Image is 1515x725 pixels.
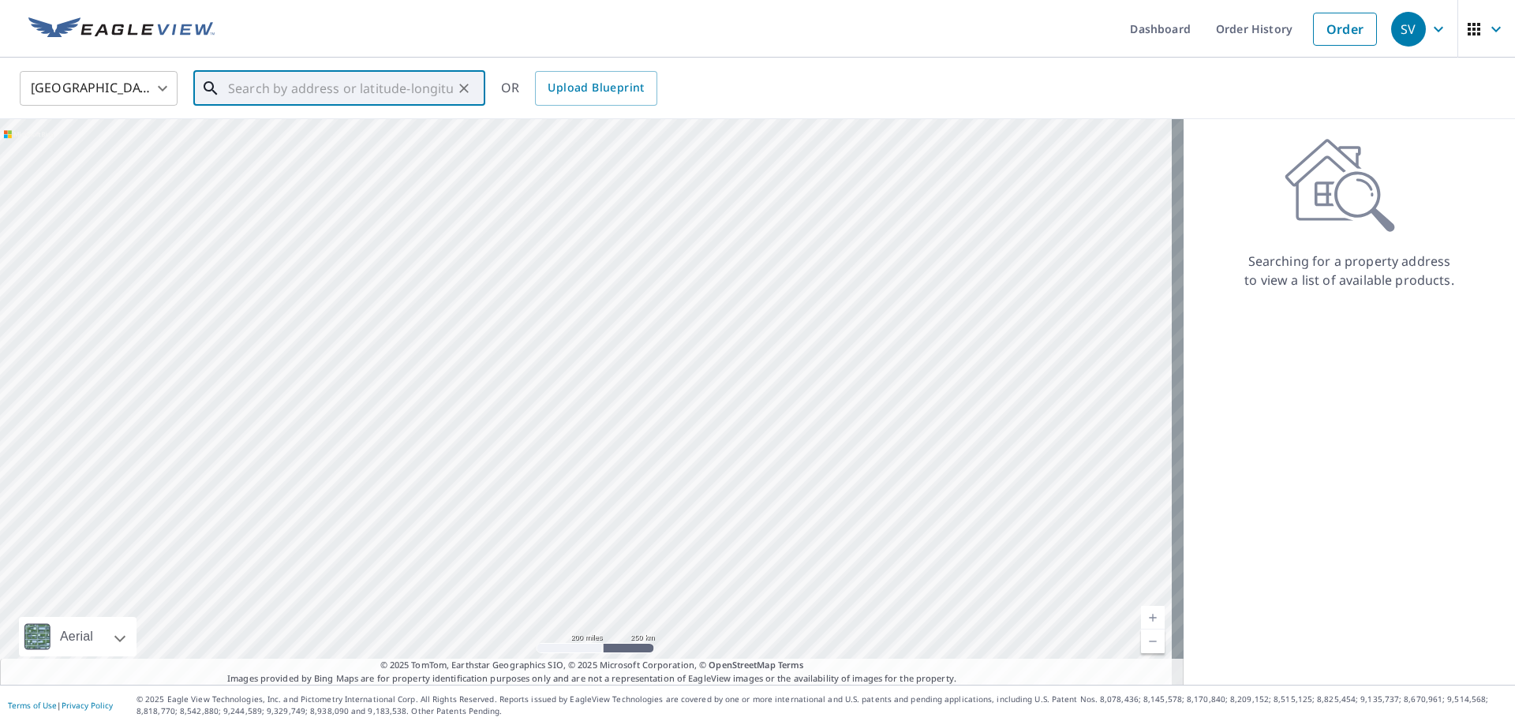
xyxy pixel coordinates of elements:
[55,617,98,656] div: Aerial
[709,659,775,671] a: OpenStreetMap
[137,693,1507,717] p: © 2025 Eagle View Technologies, Inc. and Pictometry International Corp. All Rights Reserved. Repo...
[1313,13,1377,46] a: Order
[20,66,178,110] div: [GEOGRAPHIC_DATA]
[1391,12,1426,47] div: SV
[1141,630,1165,653] a: Current Level 5, Zoom Out
[8,701,113,710] p: |
[8,700,57,711] a: Terms of Use
[453,77,475,99] button: Clear
[535,71,656,106] a: Upload Blueprint
[1141,606,1165,630] a: Current Level 5, Zoom In
[19,617,137,656] div: Aerial
[28,17,215,41] img: EV Logo
[501,71,657,106] div: OR
[62,700,113,711] a: Privacy Policy
[1244,252,1455,290] p: Searching for a property address to view a list of available products.
[380,659,804,672] span: © 2025 TomTom, Earthstar Geographics SIO, © 2025 Microsoft Corporation, ©
[228,66,453,110] input: Search by address or latitude-longitude
[548,78,644,98] span: Upload Blueprint
[778,659,804,671] a: Terms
